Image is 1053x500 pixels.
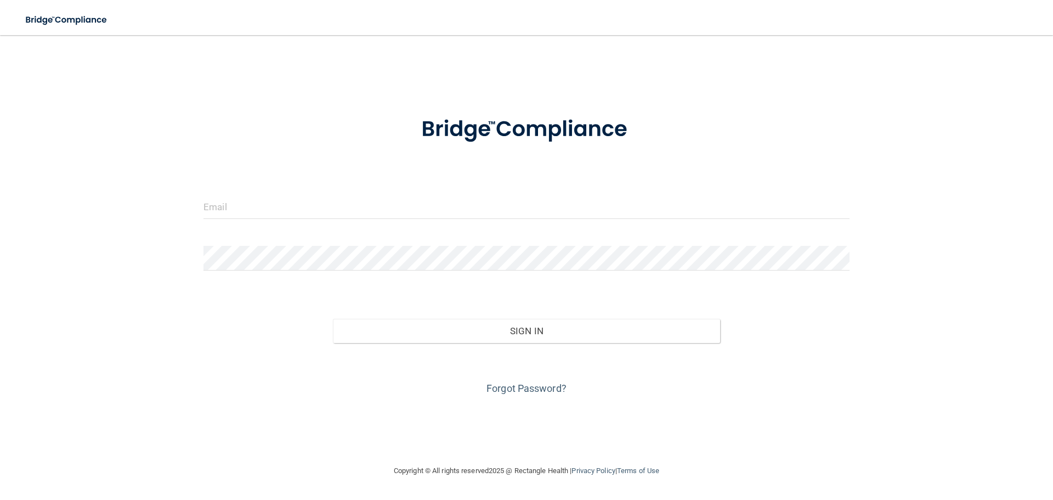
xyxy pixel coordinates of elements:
[571,467,615,475] a: Privacy Policy
[203,194,850,219] input: Email
[486,383,567,394] a: Forgot Password?
[617,467,659,475] a: Terms of Use
[333,319,721,343] button: Sign In
[399,101,654,158] img: bridge_compliance_login_screen.278c3ca4.svg
[326,453,727,488] div: Copyright © All rights reserved 2025 @ Rectangle Health | |
[16,9,117,31] img: bridge_compliance_login_screen.278c3ca4.svg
